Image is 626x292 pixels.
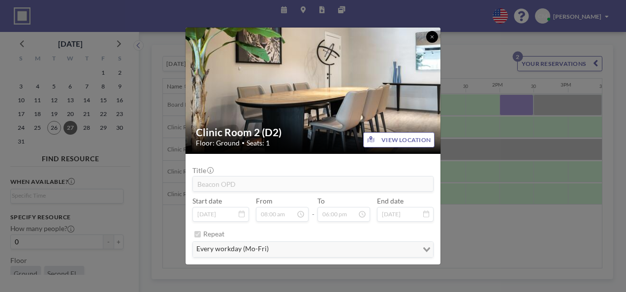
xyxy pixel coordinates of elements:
input: Search for option [272,244,417,255]
img: 537.jpg [186,5,441,176]
input: (No title) [193,176,433,191]
div: Search for option [193,242,433,257]
span: Seats: 1 [247,139,270,147]
h2: Clinic Room 2 (D2) [196,126,431,139]
span: • [242,140,245,146]
label: Title [192,166,213,175]
label: From [256,197,272,205]
span: every workday (Mo-Fri) [195,244,271,255]
label: Start date [192,197,222,205]
label: End date [377,197,404,205]
label: To [317,197,325,205]
label: Repeat [203,230,224,238]
button: VIEW LOCATION [363,132,435,147]
span: - [312,200,314,218]
span: Floor: Ground [196,139,240,147]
